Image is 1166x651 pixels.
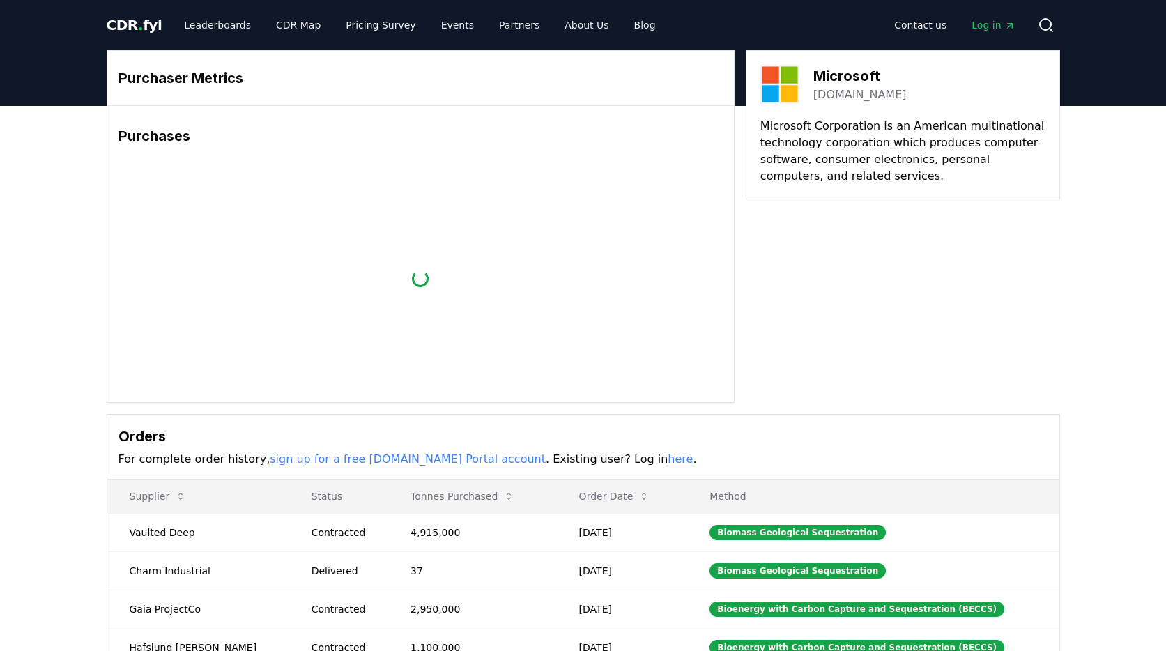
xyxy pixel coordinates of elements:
div: Biomass Geological Sequestration [709,563,886,579]
a: Partners [488,13,551,38]
div: Bioenergy with Carbon Capture and Sequestration (BECCS) [709,602,1004,617]
p: Method [698,489,1048,503]
button: Tonnes Purchased [399,482,526,510]
a: CDR.fyi [107,15,162,35]
a: Events [430,13,485,38]
td: 2,950,000 [388,590,557,628]
div: Delivered [312,564,377,578]
button: Order Date [568,482,661,510]
a: Log in [960,13,1026,38]
a: [DOMAIN_NAME] [813,86,907,103]
p: Status [300,489,377,503]
td: Charm Industrial [107,551,289,590]
td: 37 [388,551,557,590]
a: Blog [623,13,667,38]
a: here [668,452,693,466]
nav: Main [883,13,1026,38]
p: Microsoft Corporation is an American multinational technology corporation which produces computer... [760,118,1045,185]
span: CDR fyi [107,17,162,33]
div: Biomass Geological Sequestration [709,525,886,540]
a: sign up for a free [DOMAIN_NAME] Portal account [270,452,546,466]
nav: Main [173,13,666,38]
span: . [138,17,143,33]
td: Gaia ProjectCo [107,590,289,628]
td: Vaulted Deep [107,513,289,551]
td: [DATE] [557,590,688,628]
p: For complete order history, . Existing user? Log in . [118,451,1048,468]
div: Contracted [312,526,377,539]
button: Supplier [118,482,198,510]
td: 4,915,000 [388,513,557,551]
img: Microsoft-logo [760,65,799,104]
div: Contracted [312,602,377,616]
span: Log in [972,18,1015,32]
a: Pricing Survey [335,13,427,38]
h3: Purchases [118,125,723,146]
a: Leaderboards [173,13,262,38]
h3: Microsoft [813,66,907,86]
a: About Us [553,13,620,38]
a: Contact us [883,13,958,38]
a: CDR Map [265,13,332,38]
h3: Purchaser Metrics [118,68,723,89]
td: [DATE] [557,551,688,590]
div: loading [412,270,429,286]
h3: Orders [118,426,1048,447]
td: [DATE] [557,513,688,551]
